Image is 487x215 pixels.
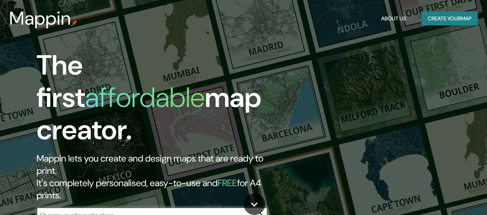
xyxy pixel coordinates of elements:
h5: FREE [218,177,237,189]
h1: The first map creator. [37,49,280,152]
img: mappin-pin [71,20,77,26]
h2: Mappin lets you create and design maps that are ready to print. It's completely personalised, eas... [37,152,280,202]
h1: affordable [85,80,205,115]
h3: Mappin [9,8,71,29]
button: About Us [378,12,409,26]
button: Create yourmap [422,12,478,26]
